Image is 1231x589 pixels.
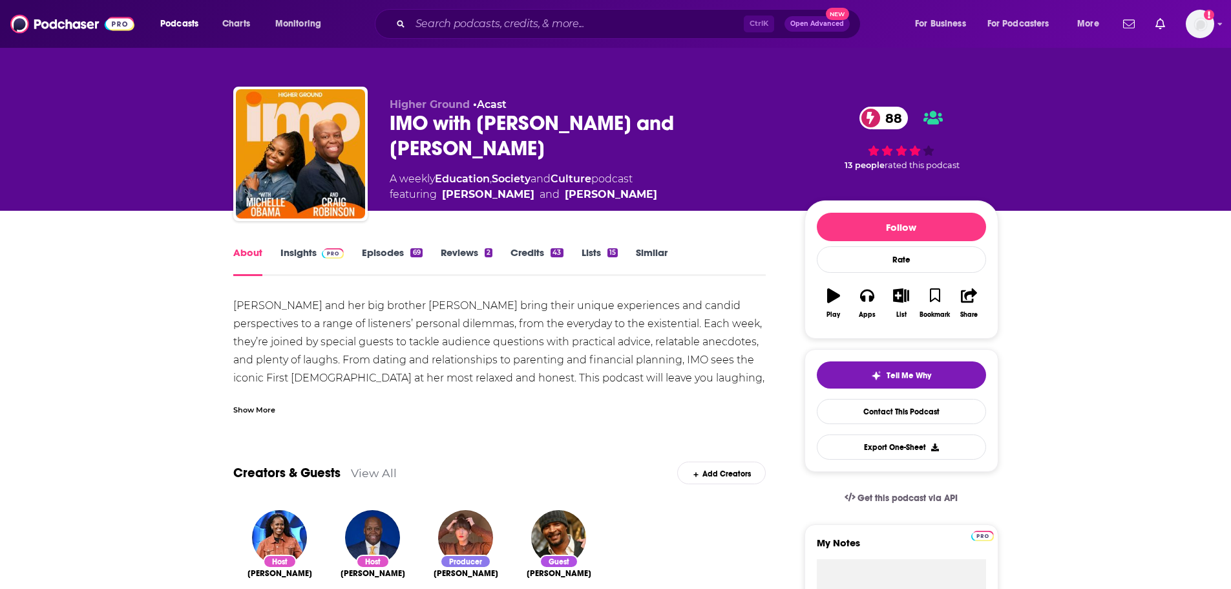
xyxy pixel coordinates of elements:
span: [PERSON_NAME] [434,568,498,579]
button: Open AdvancedNew [784,16,850,32]
span: More [1077,15,1099,33]
button: open menu [906,14,982,34]
a: Michelle Obama [247,568,312,579]
span: Charts [222,15,250,33]
button: Share [952,280,985,327]
span: [PERSON_NAME] [247,568,312,579]
span: Open Advanced [790,21,844,27]
div: Rate [817,246,986,273]
button: open menu [1068,14,1115,34]
button: Bookmark [918,280,952,327]
div: List [896,311,907,319]
img: Michelle Obama [252,510,307,565]
img: Podchaser Pro [322,248,344,259]
img: Damon Wayans [531,510,586,565]
a: Culture [551,173,591,185]
div: Play [826,311,840,319]
a: Reviews2 [441,246,492,276]
div: Add Creators [677,462,766,484]
button: open menu [266,14,338,34]
button: open menu [151,14,215,34]
button: tell me why sparkleTell Me Why [817,361,986,389]
span: [PERSON_NAME] [341,568,405,579]
a: Creators & Guests [233,465,341,481]
svg: Add a profile image [1204,10,1214,20]
img: Craig Robinson [345,510,400,565]
span: Logged in as hconnor [1186,10,1214,38]
div: Host [356,555,390,568]
span: Higher Ground [390,98,470,111]
div: Apps [859,311,876,319]
span: , [490,173,492,185]
div: 69 [410,248,422,257]
a: About [233,246,262,276]
span: 13 people [845,160,885,170]
div: [PERSON_NAME] and her big brother [PERSON_NAME] bring their unique experiences and candid perspec... [233,297,766,423]
a: View All [351,466,397,480]
img: Arwen Nicks [438,510,493,565]
label: My Notes [817,537,986,559]
div: Guest [540,555,578,568]
span: and [540,187,560,202]
a: Michelle Obama [442,187,534,202]
a: 88 [859,107,909,129]
a: Episodes69 [362,246,422,276]
div: Search podcasts, credits, & more... [387,9,873,39]
span: Tell Me Why [887,370,931,381]
a: Lists15 [582,246,618,276]
a: Education [435,173,490,185]
button: Play [817,280,850,327]
span: and [531,173,551,185]
div: Share [960,311,978,319]
div: Host [263,555,297,568]
a: Similar [636,246,668,276]
img: Podchaser - Follow, Share and Rate Podcasts [10,12,134,36]
button: List [884,280,918,327]
span: New [826,8,849,20]
div: 15 [607,248,618,257]
span: For Podcasters [987,15,1049,33]
a: Arwen Nicks [434,568,498,579]
a: Craig Robinson [565,187,657,202]
a: Craig Robinson [341,568,405,579]
a: InsightsPodchaser Pro [280,246,344,276]
div: A weekly podcast [390,171,657,202]
img: tell me why sparkle [871,370,881,381]
a: Acast [477,98,507,111]
a: Damon Wayans [527,568,591,579]
a: Pro website [971,529,994,541]
img: User Profile [1186,10,1214,38]
a: Society [492,173,531,185]
img: Podchaser Pro [971,531,994,541]
button: Export One-Sheet [817,434,986,460]
button: Show profile menu [1186,10,1214,38]
div: 43 [551,248,563,257]
span: Podcasts [160,15,198,33]
span: Monitoring [275,15,321,33]
div: Producer [440,555,491,568]
a: Get this podcast via API [834,482,969,514]
span: • [473,98,507,111]
a: Show notifications dropdown [1118,13,1140,35]
span: [PERSON_NAME] [527,568,591,579]
input: Search podcasts, credits, & more... [410,14,744,34]
span: Ctrl K [744,16,774,32]
a: Contact This Podcast [817,399,986,424]
img: IMO with Michelle Obama and Craig Robinson [236,89,365,219]
a: Charts [214,14,258,34]
a: Show notifications dropdown [1150,13,1170,35]
div: Bookmark [920,311,950,319]
span: 88 [872,107,909,129]
span: For Business [915,15,966,33]
span: Get this podcast via API [857,493,958,504]
div: 88 13 peoplerated this podcast [805,98,998,179]
a: Credits43 [510,246,563,276]
button: Apps [850,280,884,327]
button: open menu [979,14,1068,34]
